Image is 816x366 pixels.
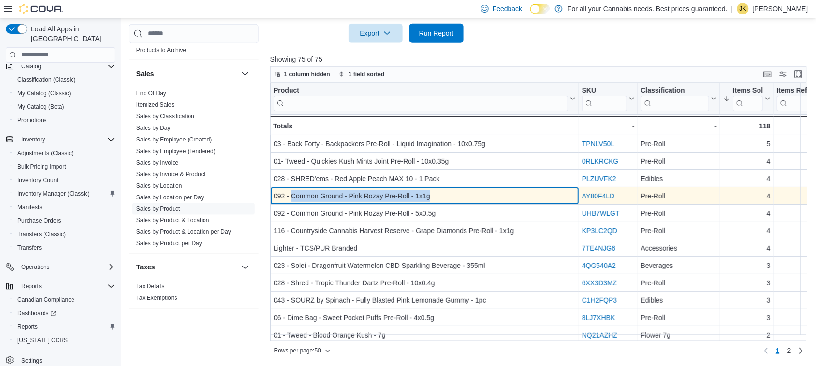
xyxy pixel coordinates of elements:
div: 028 - SHRED'ems - Red Apple Peach MAX 10 - 1 Pack [274,173,576,184]
a: Sales by Invoice [136,159,178,166]
span: Purchase Orders [17,217,61,225]
span: [US_STATE] CCRS [17,337,68,344]
div: 4 [723,208,771,219]
div: Totals [273,120,576,132]
a: Tax Details [136,283,165,290]
span: Sales by Employee (Tendered) [136,147,216,155]
span: Inventory Count [17,176,58,184]
a: NQ21AZHZ [582,331,617,339]
button: SKU [582,86,635,111]
a: Reports [14,321,42,333]
button: Inventory [17,134,49,145]
a: [US_STATE] CCRS [14,335,72,346]
span: Tax Exemptions [136,295,177,302]
a: Itemized Sales [136,101,175,108]
button: Export [349,24,403,43]
button: Catalog [2,59,119,73]
span: Sales by Day [136,124,171,132]
button: Canadian Compliance [10,293,119,307]
span: Promotions [14,114,115,126]
span: Reports [17,281,115,292]
div: Sales [129,87,259,253]
a: Bulk Pricing Import [14,161,70,172]
button: Inventory Count [10,173,119,187]
span: Feedback [493,4,522,14]
div: 01- Tweed - Quickies Kush Mints Joint Pre-Roll - 10x0.35g [274,155,576,167]
button: Adjustments (Classic) [10,146,119,160]
div: 3 [723,295,771,306]
div: Edibles [641,295,716,306]
button: Run Report [409,24,464,43]
a: Sales by Product & Location [136,217,209,224]
span: Washington CCRS [14,335,115,346]
span: Operations [17,261,115,273]
button: Purchase Orders [10,214,119,227]
span: Sales by Product [136,205,180,213]
a: KP3LC2QD [582,227,617,235]
div: 03 - Back Forty - Backpackers Pre-Roll - Liquid Imagination - 10x0.75g [274,138,576,150]
div: Pre-Roll [641,155,716,167]
button: Inventory [2,133,119,146]
a: Inventory Count [14,174,62,186]
div: 092 - Common Ground - Pink Rozay Pre-Roll - 1x1g [274,190,576,202]
a: Transfers [14,242,45,253]
div: Product [274,86,568,111]
a: Sales by Product & Location per Day [136,229,231,236]
a: Sales by Employee (Created) [136,136,212,143]
span: Inventory Manager (Classic) [14,188,115,199]
span: Adjustments (Classic) [17,149,73,157]
span: Classification (Classic) [14,74,115,85]
div: Pre-Roll [641,208,716,219]
span: Rows per page : 50 [274,347,321,355]
span: Sales by Location per Day [136,194,204,201]
div: 3 [723,260,771,271]
a: Promotions [14,114,51,126]
button: Operations [17,261,54,273]
span: Manifests [17,203,42,211]
span: My Catalog (Beta) [14,101,115,113]
a: Classification (Classic) [14,74,80,85]
span: Manifests [14,201,115,213]
a: Page 2 of 2 [784,343,795,359]
div: Product [274,86,568,95]
span: Sales by Invoice [136,159,178,167]
span: Promotions [17,116,47,124]
button: Display options [777,69,789,80]
span: Bulk Pricing Import [17,163,66,170]
button: Classification (Classic) [10,73,119,86]
div: Items Ref [777,86,813,111]
div: Edibles [641,173,716,184]
span: Inventory Count [14,174,115,186]
span: Inventory Manager (Classic) [17,190,90,197]
span: Catalog [17,60,115,72]
span: Adjustments (Classic) [14,147,115,159]
span: Sales by Product & Location [136,217,209,225]
a: Next page [795,345,807,357]
button: Enter fullscreen [793,69,804,80]
button: Previous page [760,345,772,357]
span: Settings [17,354,115,366]
span: Classification (Classic) [17,76,76,84]
span: Itemized Sales [136,101,175,109]
div: 043 - SOURZ by Spinach - Fully Blasted Pink Lemonade Gummy - 1pc [274,295,576,306]
div: - [641,120,716,132]
div: 118 [723,120,771,132]
div: 3 [723,312,771,324]
input: Dark Mode [530,4,551,14]
div: 4 [723,173,771,184]
a: Products to Archive [136,47,186,54]
span: Catalog [21,62,41,70]
div: 4 [723,225,771,237]
a: Transfers (Classic) [14,228,70,240]
a: Dashboards [14,308,60,319]
button: Rows per page:50 [270,345,335,357]
span: End Of Day [136,89,166,97]
h3: Taxes [136,263,155,272]
button: My Catalog (Classic) [10,86,119,100]
div: Items Sold [733,86,763,95]
span: Canadian Compliance [14,294,115,306]
span: Reports [17,323,38,331]
span: Tax Details [136,283,165,291]
div: Pre-Roll [641,312,716,324]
